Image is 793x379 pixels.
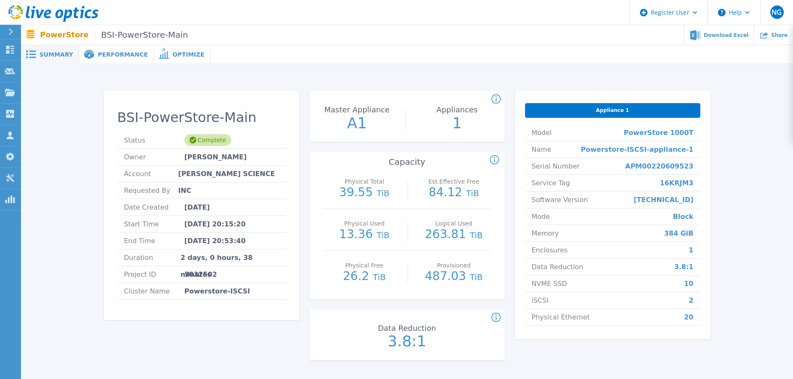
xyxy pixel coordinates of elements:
[124,166,179,182] span: Account
[673,208,694,225] span: Block
[634,192,694,208] span: [TECHNICAL_ID]
[419,179,489,184] p: Est.Effective Free
[410,116,504,131] p: 1
[124,283,185,299] span: Cluster Name
[470,272,483,282] span: TiB
[771,33,788,38] span: Share
[362,324,452,332] p: Data Reduction
[470,230,483,240] span: TiB
[312,106,402,114] p: Master Appliance
[532,242,568,258] span: Enclosures
[310,116,404,131] p: A1
[689,292,693,309] span: 2
[327,228,402,241] p: 13.36
[532,259,583,275] span: Data Reduction
[373,272,386,282] span: TiB
[185,149,247,165] span: [PERSON_NAME]
[327,270,402,283] p: 26.2
[124,199,185,215] span: Date Created
[532,309,590,325] span: Physical Ethernet
[532,141,551,158] span: Name
[466,188,479,198] span: TiB
[689,242,693,258] span: 1
[532,192,588,208] span: Software Version
[416,270,491,283] p: 487.03
[185,134,231,146] div: Complete
[660,175,694,191] span: 16KRJM3
[412,106,502,114] p: Appliances
[185,283,250,299] span: Powerstore-ISCSI
[124,216,185,232] span: Start Time
[178,166,279,182] span: [PERSON_NAME] SCIENCE INC
[377,188,390,198] span: TiB
[40,30,188,40] p: PowerStore
[674,259,694,275] span: 3.8:1
[124,266,185,283] span: Project ID
[772,9,782,16] span: NG
[532,175,570,191] span: Service Tag
[172,52,204,57] span: Optimize
[532,208,550,225] span: Mode
[124,132,185,148] span: Status
[419,221,489,226] p: Logical Used
[581,141,693,158] span: Powerstore-ISCSI-appliance-1
[329,262,400,268] p: Physical Free
[124,149,185,165] span: Owner
[416,187,491,199] p: 84.12
[596,107,629,114] span: Appliance 1
[329,221,400,226] p: Physical Used
[185,199,210,215] span: [DATE]
[124,233,185,249] span: End Time
[532,292,549,309] span: iSCSI
[624,125,693,141] span: PowerStore 1000T
[532,158,580,174] span: Serial Number
[39,52,73,57] span: Summary
[532,125,552,141] span: Model
[329,179,400,184] p: Physical Total
[327,187,402,199] p: 39.55
[416,228,491,241] p: 263.81
[532,225,559,241] span: Memory
[625,158,694,174] span: APM00220609523
[185,266,217,283] span: 3032502
[98,52,148,57] span: Performance
[124,249,181,266] span: Duration
[684,275,693,292] span: 10
[377,230,390,240] span: TiB
[185,216,246,232] span: [DATE] 20:15:20
[419,262,489,268] p: Provisioned
[95,30,188,40] span: BSI-PowerStore-Main
[360,334,454,349] p: 3.8:1
[124,182,185,199] span: Requested By
[185,233,246,249] span: [DATE] 20:53:40
[684,309,693,325] span: 20
[664,225,694,241] span: 384 GiB
[532,275,567,292] span: NVME SSD
[704,33,748,38] span: Download Excel
[181,249,279,266] span: 2 days, 0 hours, 38 minutes
[117,110,286,125] h2: BSI-PowerStore-Main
